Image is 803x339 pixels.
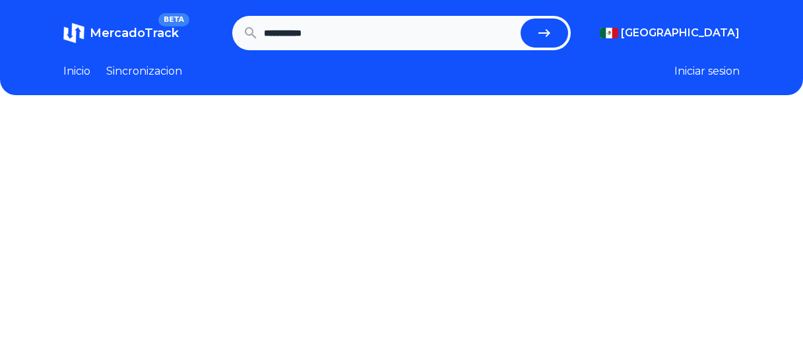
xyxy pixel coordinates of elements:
span: MercadoTrack [90,26,179,40]
span: [GEOGRAPHIC_DATA] [621,25,740,41]
span: BETA [158,13,189,26]
img: MercadoTrack [63,22,84,44]
a: Sincronizacion [106,63,182,79]
a: Inicio [63,63,90,79]
a: MercadoTrackBETA [63,22,179,44]
button: [GEOGRAPHIC_DATA] [600,25,740,41]
button: Iniciar sesion [674,63,740,79]
img: Mexico [600,28,618,38]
